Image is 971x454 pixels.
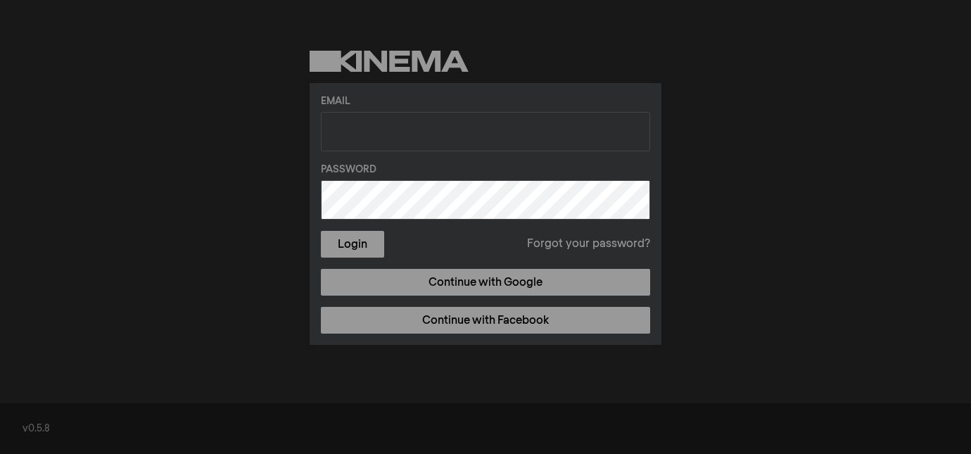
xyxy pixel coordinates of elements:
[527,236,650,253] a: Forgot your password?
[321,269,650,296] a: Continue with Google
[321,163,650,177] label: Password
[321,307,650,334] a: Continue with Facebook
[321,94,650,109] label: Email
[321,231,384,258] button: Login
[23,422,948,436] div: v0.5.8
